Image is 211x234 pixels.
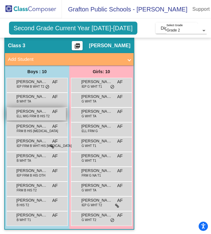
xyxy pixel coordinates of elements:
[156,23,197,34] button: Digital Data Wall
[81,123,112,129] span: [PERSON_NAME]
[82,99,97,104] span: G WHT TA
[16,182,47,189] span: [PERSON_NAME]
[8,43,25,49] span: Class 3
[82,218,96,222] span: G WHT T2
[82,158,96,163] span: G WHT T1
[17,114,50,119] span: ELL MIG FRM B HIS T2
[117,138,123,144] span: AF
[52,182,58,189] span: AF
[82,203,102,207] span: IEP G WHT T2
[81,79,112,85] span: [PERSON_NAME]
[52,212,58,219] span: AF
[81,153,112,159] span: [PERSON_NAME]
[52,153,58,159] span: AF
[16,197,47,203] span: [PERSON_NAME]
[17,158,31,163] span: B WHT TA
[81,212,112,218] span: [PERSON_NAME]
[9,22,137,35] span: Second Grade Current Year [DATE]-[DATE]
[81,197,112,203] span: [PERSON_NAME]
[117,94,123,100] span: AF
[17,188,37,193] span: FRM B HIS T2
[81,168,112,174] span: [PERSON_NAME] [PERSON_NAME]
[81,182,112,189] span: [PERSON_NAME]
[17,144,72,148] span: IEP FRM B WHT HIS [MEDICAL_DATA]
[81,138,112,144] span: [PERSON_NAME]
[117,197,123,204] span: AF
[89,43,130,49] span: [PERSON_NAME]
[82,114,97,119] span: G WHT TA
[52,123,58,130] span: AF
[52,79,58,85] span: AF
[72,41,83,50] button: Print Students Details
[16,138,47,144] span: [PERSON_NAME]
[82,84,102,89] span: IEP G WHT T1
[110,85,114,90] span: do_not_disturb_alt
[16,212,47,218] span: [PERSON_NAME] [PERSON_NAME]
[52,94,58,100] span: AF
[117,123,123,130] span: AF
[117,212,123,219] span: AF
[82,188,97,193] span: G WHT TA
[52,168,58,174] span: AF
[117,79,123,85] span: AF
[69,65,134,78] div: Girls: 10
[17,129,58,133] span: FRM B HIS [MEDICAL_DATA]
[52,138,58,144] span: AF
[17,173,45,178] span: IEP FRM B HIS OTH
[45,85,50,90] span: do_not_disturb_alt
[17,218,31,222] span: B WHT T1
[17,84,44,89] span: IEP FRM B WHT T2
[8,56,123,63] mat-panel-title: Add Student
[81,108,112,115] span: [PERSON_NAME]
[17,203,29,207] span: B HIS T2
[117,108,123,115] span: AF
[52,108,58,115] span: AF
[16,94,47,100] span: [PERSON_NAME]
[117,168,123,174] span: AF
[16,79,47,85] span: [PERSON_NAME]
[16,123,47,129] span: [PERSON_NAME]
[81,94,112,100] span: [PERSON_NAME]
[5,53,134,65] mat-expansion-panel-header: Add Student
[62,4,187,14] span: Grafton Public Schools - [PERSON_NAME]
[16,168,47,174] span: [PERSON_NAME]
[5,65,69,78] div: Boys : 10
[17,99,31,104] span: B WHT TA
[161,26,192,31] span: Digital Data Wall
[16,108,47,115] span: [PERSON_NAME]
[117,182,123,189] span: AF
[16,153,47,159] span: [PERSON_NAME]
[82,173,101,178] span: FRM G NA T1
[82,129,98,133] span: ELL FRM G
[82,144,96,148] span: G WHT T1
[117,153,123,159] span: AF
[74,43,81,52] mat-icon: picture_as_pdf
[166,28,180,32] span: Grade 2
[52,197,58,204] span: AF
[110,218,114,223] span: do_not_disturb_alt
